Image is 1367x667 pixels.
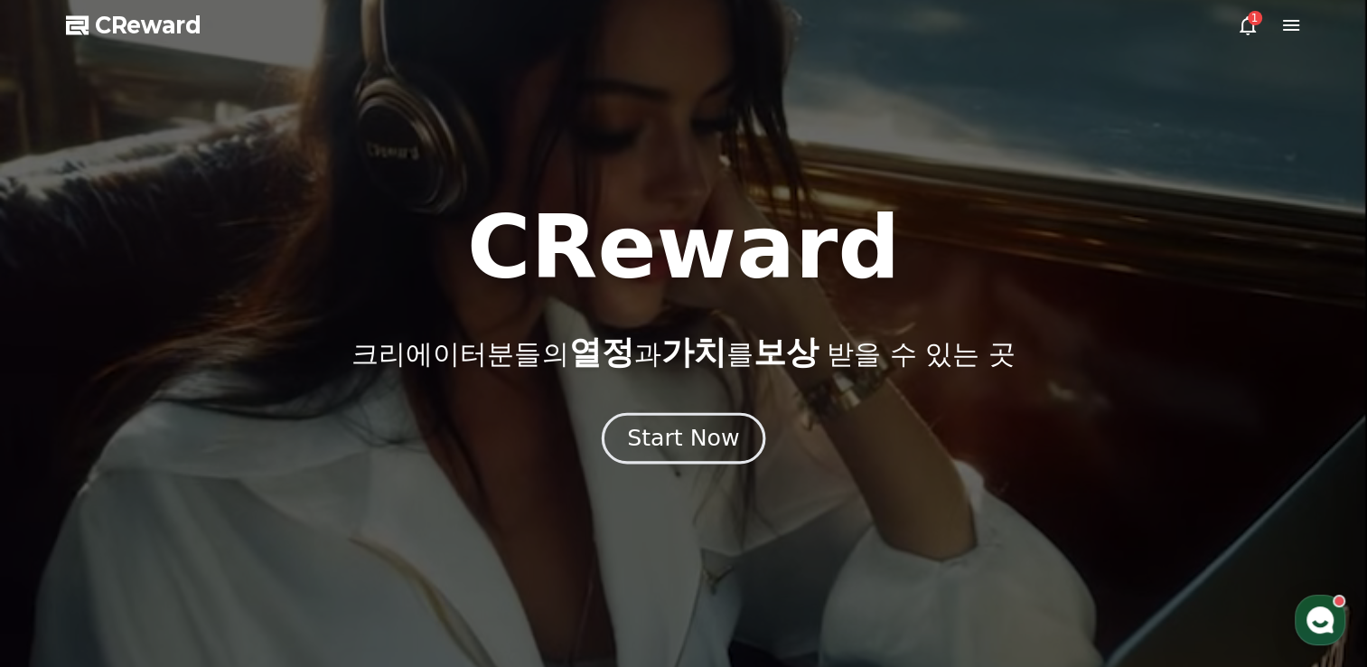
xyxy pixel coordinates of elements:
span: 가치 [660,333,726,371]
a: 홈 [5,517,119,562]
span: CReward [95,11,201,40]
a: 대화 [119,517,233,562]
a: 1 [1237,14,1259,36]
button: Start Now [602,413,765,465]
span: 보상 [753,333,818,371]
p: 크리에이터분들의 과 를 받을 수 있는 곳 [351,334,1015,371]
div: Start Now [627,423,739,454]
a: Start Now [605,432,762,449]
span: 대화 [165,545,187,559]
span: 홈 [57,544,68,559]
div: 1 [1248,11,1262,25]
a: CReward [66,11,201,40]
span: 열정 [568,333,633,371]
span: 설정 [279,544,301,559]
h1: CReward [467,204,900,291]
a: 설정 [233,517,347,562]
